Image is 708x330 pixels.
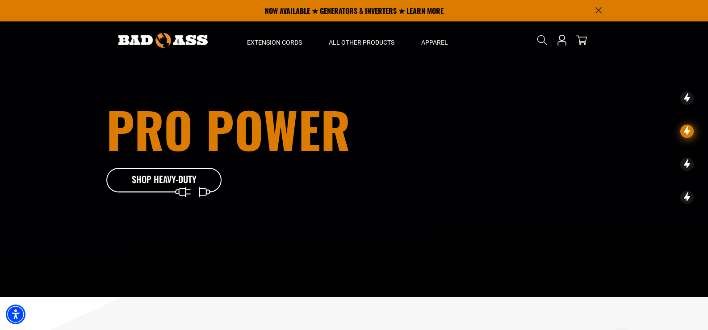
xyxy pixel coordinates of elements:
[234,21,315,59] summary: Extension Cords
[408,21,461,59] summary: Apparel
[118,33,208,48] img: Bad Ass Extension Cords
[329,38,394,46] span: All Other Products
[315,21,408,59] summary: All Other Products
[247,38,302,46] span: Extension Cords
[574,35,589,46] a: cart
[106,104,404,154] h1: Pro Power
[106,168,222,193] a: Shop Heavy-Duty
[6,305,25,324] div: Accessibility Menu
[555,21,569,59] a: Open this option
[535,33,549,47] summary: Search
[421,38,448,46] span: Apparel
